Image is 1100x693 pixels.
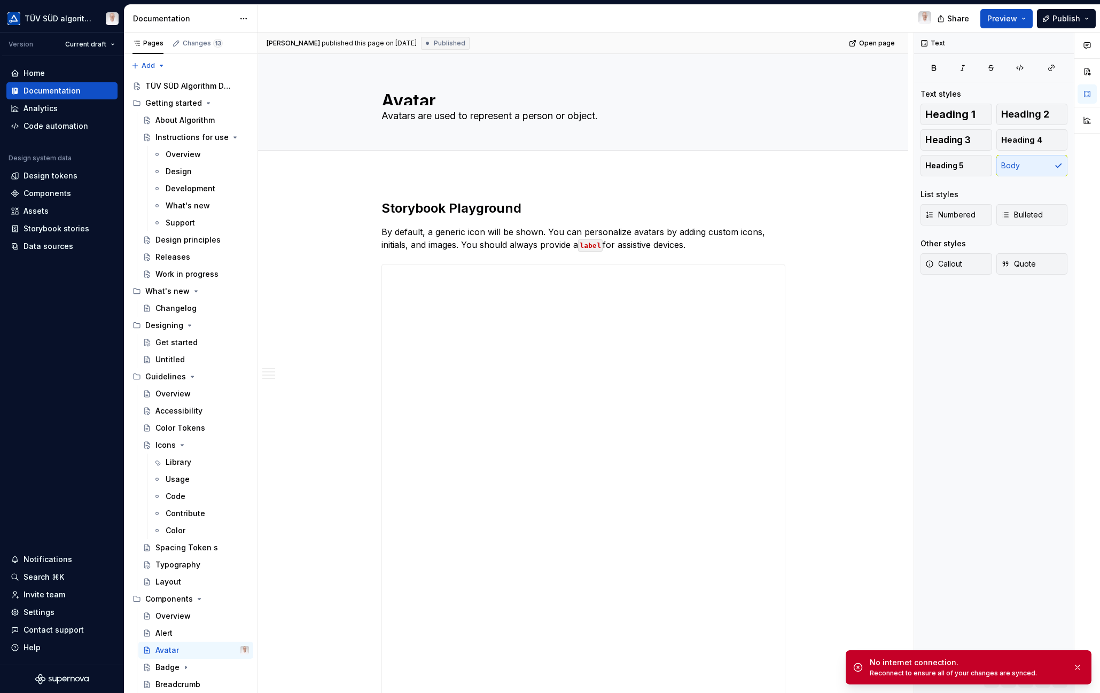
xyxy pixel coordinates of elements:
a: Alert [138,625,253,642]
a: AvatarMarco Schäfer [138,642,253,659]
div: Other styles [920,238,966,249]
div: Development [166,183,215,194]
div: Documentation [24,85,81,96]
button: Bulleted [996,204,1068,225]
div: Overview [155,388,191,399]
button: Publish [1037,9,1096,28]
span: Current draft [65,40,106,49]
div: Typography [155,559,200,570]
a: Open page [846,36,900,51]
span: Open page [859,39,895,48]
a: Code [149,488,253,505]
div: Overview [155,611,191,621]
div: List styles [920,189,958,200]
button: Add [128,58,168,73]
a: Changelog [138,300,253,317]
a: Badge [138,659,253,676]
button: Heading 1 [920,104,992,125]
div: Code [166,491,185,502]
div: Spacing Token s [155,542,218,553]
div: Designing [128,317,253,334]
div: Home [24,68,45,79]
div: What's new [145,286,190,297]
a: Contribute [149,505,253,522]
a: Get started [138,334,253,351]
div: Alert [155,628,173,639]
div: Untitled [155,354,185,365]
button: Heading 4 [996,129,1068,151]
span: Publish [1052,13,1080,24]
a: Library [149,454,253,471]
a: Design tokens [6,167,118,184]
a: TÜV SÜD Algorithm Design System - seamless solutions, unified experiences. [128,77,253,95]
div: Layout [155,577,181,587]
div: Code automation [24,121,88,131]
div: Accessibility [155,406,202,416]
img: Marco Schäfer [106,12,119,25]
div: Changes [183,39,223,48]
div: No internet connection. [870,657,1064,668]
span: Published [434,39,465,48]
div: Components [145,594,193,604]
a: Overview [138,385,253,402]
span: Numbered [925,209,976,220]
div: Work in progress [155,269,219,279]
div: Version [9,40,33,49]
div: Getting started [145,98,202,108]
div: Help [24,642,41,653]
button: TÜV SÜD algorithmMarco Schäfer [2,7,122,30]
div: Avatar [155,645,179,656]
a: Development [149,180,253,197]
div: Contribute [166,508,205,519]
button: Quote [996,253,1068,275]
div: Storybook stories [24,223,89,234]
a: Invite team [6,586,118,603]
div: Pages [132,39,163,48]
div: Color [166,525,185,536]
a: Analytics [6,100,118,117]
span: Add [142,61,155,70]
button: Share [932,9,976,28]
svg: Supernova Logo [35,674,89,684]
div: Design tokens [24,170,77,181]
a: Breadcrumb [138,676,253,693]
div: Design principles [155,235,221,245]
div: Get started [155,337,198,348]
div: Settings [24,607,54,618]
a: Spacing Token s [138,539,253,556]
a: Data sources [6,238,118,255]
button: Heading 2 [996,104,1068,125]
span: Quote [1001,259,1036,269]
div: Contact support [24,625,84,635]
div: published this page on [DATE] [322,39,417,48]
span: 13 [213,39,223,48]
div: Notifications [24,554,72,565]
button: Search ⌘K [6,569,118,586]
a: Overview [138,608,253,625]
div: Reconnect to ensure all of your changes are synced. [870,669,1064,678]
span: [PERSON_NAME] [267,39,320,48]
button: Contact support [6,621,118,639]
span: Heading 3 [925,135,971,145]
div: Data sources [24,241,73,252]
a: Releases [138,248,253,266]
button: Notifications [6,551,118,568]
div: Design system data [9,154,72,162]
div: Getting started [128,95,253,112]
textarea: Avatar [379,88,783,105]
a: Home [6,65,118,82]
div: Breadcrumb [155,679,200,690]
a: What's new [149,197,253,214]
a: Design principles [138,231,253,248]
button: Heading 3 [920,129,992,151]
div: Support [166,217,195,228]
div: Invite team [24,589,65,600]
img: b580ff83-5aa9-44e3-bf1e-f2d94e587a2d.png [7,12,20,25]
button: Numbered [920,204,992,225]
div: Designing [145,320,183,331]
a: Design [149,163,253,180]
p: By default, a generic icon will be shown. You can personalize avatars by adding custom icons, ini... [381,225,785,251]
div: Guidelines [128,368,253,385]
a: Storybook stories [6,220,118,237]
h2: Storybook Playground [381,200,785,217]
